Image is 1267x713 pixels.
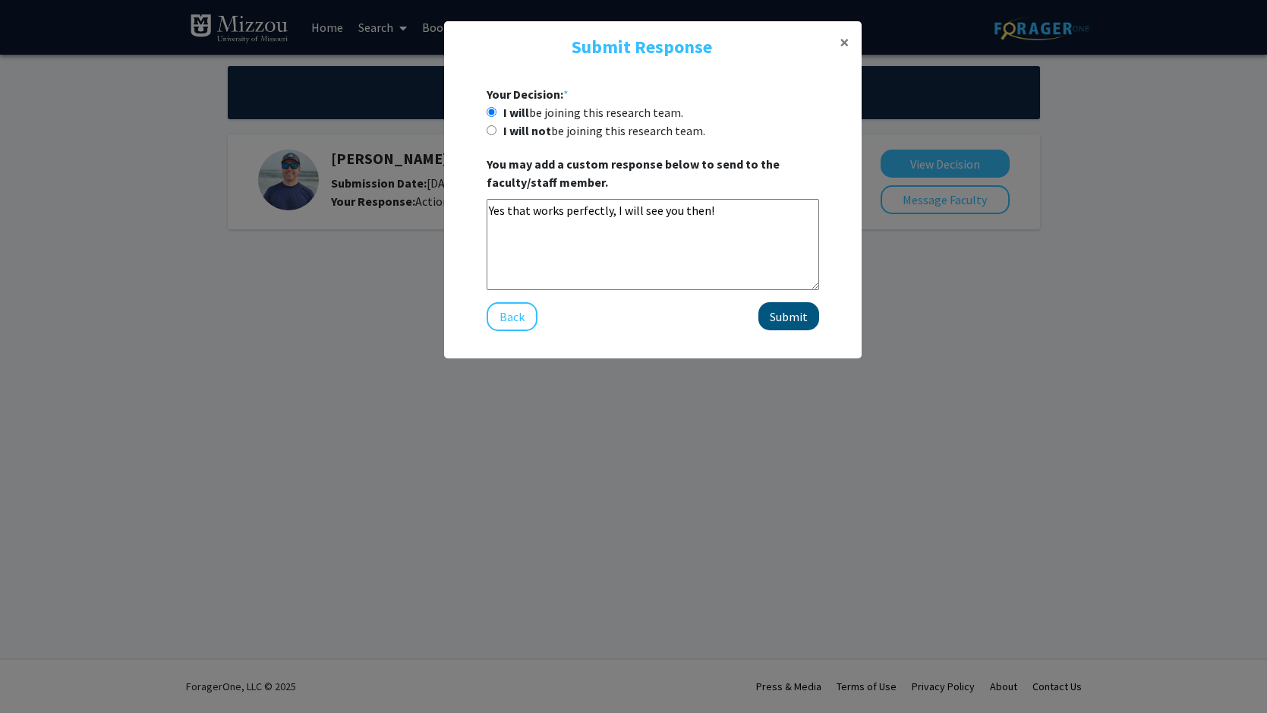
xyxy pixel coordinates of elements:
label: be joining this research team. [503,121,705,140]
b: I will not [503,123,551,138]
button: Close [827,21,862,64]
b: I will [503,105,529,120]
iframe: Chat [11,645,65,702]
span: × [840,30,849,54]
label: be joining this research team. [503,103,683,121]
b: You may add a custom response below to send to the faculty/staff member. [487,156,780,190]
button: Back [487,302,537,331]
button: Submit [758,302,819,330]
b: Your Decision: [487,87,563,102]
h4: Submit Response [456,33,827,61]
